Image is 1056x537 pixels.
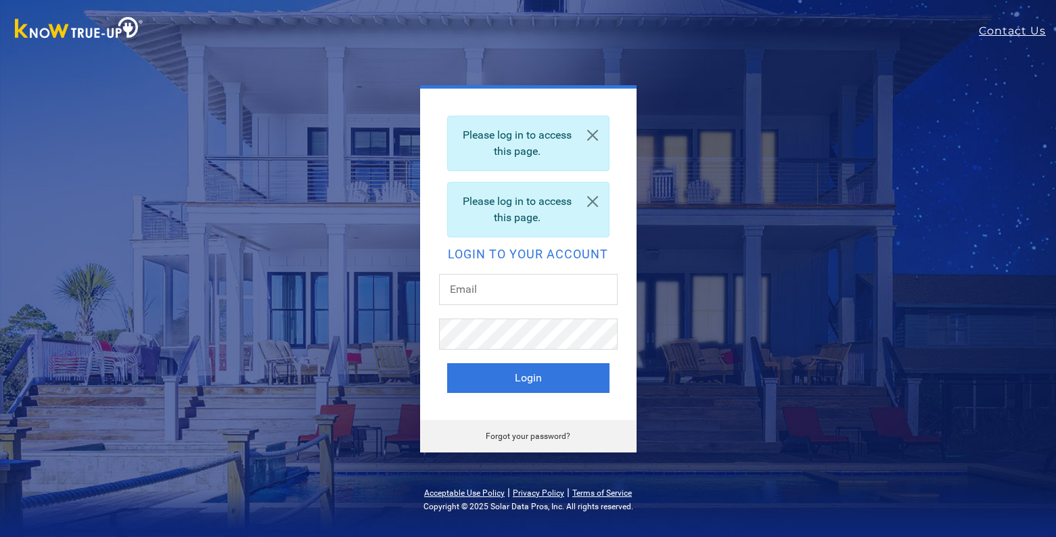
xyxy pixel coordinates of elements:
[486,431,570,441] a: Forgot your password?
[447,182,610,237] div: Please log in to access this page.
[979,23,1056,39] a: Contact Us
[507,486,510,498] span: |
[567,486,570,498] span: |
[447,248,610,260] h2: Login to your account
[572,488,632,498] a: Terms of Service
[424,488,505,498] a: Acceptable Use Policy
[513,488,564,498] a: Privacy Policy
[576,183,609,220] a: Close
[8,14,150,45] img: Know True-Up
[447,116,610,171] div: Please log in to access this page.
[439,274,618,305] input: Email
[576,116,609,154] a: Close
[447,363,610,393] button: Login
